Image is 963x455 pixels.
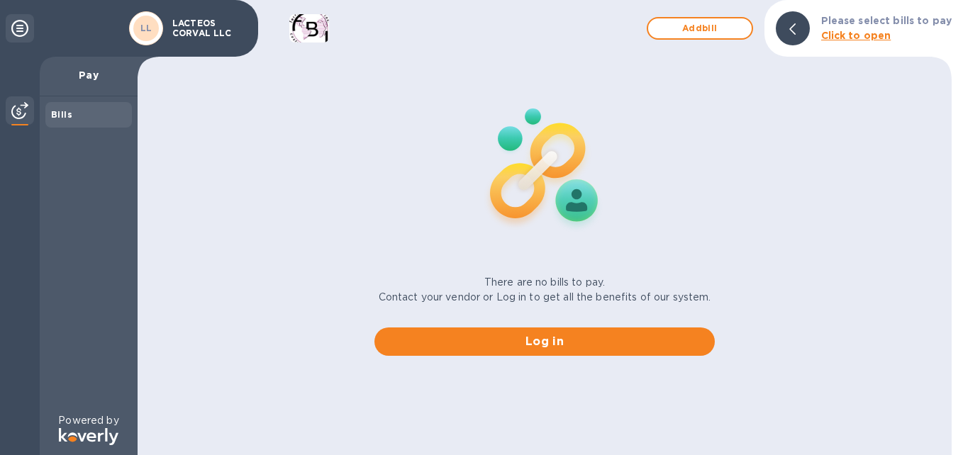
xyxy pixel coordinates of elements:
p: Powered by [58,413,118,428]
b: LL [140,23,152,33]
span: Add bill [659,20,740,37]
p: LACTEOS CORVAL LLC [172,18,243,38]
p: Pay [51,68,126,82]
button: Addbill [647,17,753,40]
p: There are no bills to pay. Contact your vendor or Log in to get all the benefits of our system. [379,275,711,305]
b: Click to open [821,30,891,41]
button: Log in [374,327,715,356]
span: Log in [386,333,703,350]
b: Bills [51,109,72,120]
img: Logo [59,428,118,445]
b: Please select bills to pay [821,15,952,26]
